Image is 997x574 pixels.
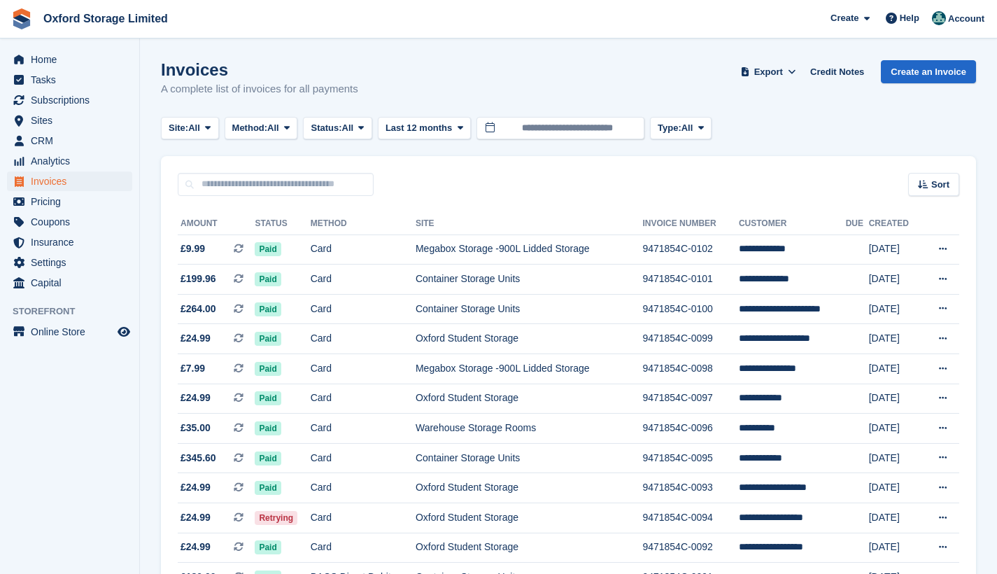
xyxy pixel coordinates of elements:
td: 9471854C-0100 [642,294,739,324]
td: [DATE] [869,234,921,265]
span: All [681,121,693,135]
a: menu [7,131,132,150]
a: Oxford Storage Limited [38,7,174,30]
span: Type: [658,121,681,135]
a: menu [7,70,132,90]
td: Container Storage Units [416,265,642,295]
span: Tasks [31,70,115,90]
span: Account [948,12,984,26]
span: Paid [255,242,281,256]
span: Sites [31,111,115,130]
td: Card [311,443,416,473]
a: menu [7,232,132,252]
td: [DATE] [869,443,921,473]
td: Oxford Student Storage [416,324,642,354]
a: menu [7,192,132,211]
a: menu [7,111,132,130]
a: menu [7,322,132,342]
td: Card [311,473,416,503]
span: Settings [31,253,115,272]
td: 9471854C-0094 [642,503,739,533]
td: Warehouse Storage Rooms [416,414,642,444]
td: Container Storage Units [416,294,642,324]
span: Paid [255,540,281,554]
td: Oxford Student Storage [416,503,642,533]
span: Capital [31,273,115,293]
th: Status [255,213,310,235]
span: Paid [255,421,281,435]
img: stora-icon-8386f47178a22dfd0bd8f6a31ec36ba5ce8667c1dd55bd0f319d3a0aa187defe.svg [11,8,32,29]
span: £24.99 [181,391,211,405]
td: 9471854C-0098 [642,354,739,384]
td: [DATE] [869,384,921,414]
span: Home [31,50,115,69]
td: 9471854C-0101 [642,265,739,295]
td: Card [311,324,416,354]
td: [DATE] [869,473,921,503]
td: Card [311,503,416,533]
td: Card [311,354,416,384]
a: menu [7,171,132,191]
span: £264.00 [181,302,216,316]
span: All [342,121,354,135]
span: Paid [255,451,281,465]
td: Megabox Storage -900L Lidded Storage [416,234,642,265]
td: Container Storage Units [416,443,642,473]
td: Megabox Storage -900L Lidded Storage [416,354,642,384]
td: 9471854C-0092 [642,533,739,563]
button: Last 12 months [378,117,471,140]
span: Invoices [31,171,115,191]
a: Preview store [115,323,132,340]
td: Card [311,234,416,265]
td: [DATE] [869,294,921,324]
span: £24.99 [181,540,211,554]
span: £24.99 [181,480,211,495]
th: Created [869,213,921,235]
a: menu [7,253,132,272]
th: Customer [739,213,846,235]
button: Method: All [225,117,298,140]
td: [DATE] [869,354,921,384]
td: 9471854C-0096 [642,414,739,444]
td: Card [311,414,416,444]
span: All [267,121,279,135]
span: Paid [255,272,281,286]
span: Paid [255,332,281,346]
td: Oxford Student Storage [416,533,642,563]
span: Retrying [255,511,297,525]
td: [DATE] [869,503,921,533]
span: Last 12 months [386,121,452,135]
td: Oxford Student Storage [416,473,642,503]
a: menu [7,90,132,110]
span: £345.60 [181,451,216,465]
td: [DATE] [869,533,921,563]
button: Status: All [303,117,372,140]
span: CRM [31,131,115,150]
h1: Invoices [161,60,358,79]
span: Pricing [31,192,115,211]
span: Paid [255,481,281,495]
button: Site: All [161,117,219,140]
td: Card [311,384,416,414]
span: Storefront [13,304,139,318]
td: Card [311,265,416,295]
th: Amount [178,213,255,235]
th: Due [846,213,869,235]
td: 9471854C-0095 [642,443,739,473]
a: menu [7,151,132,171]
a: menu [7,212,132,232]
a: Create an Invoice [881,60,976,83]
a: menu [7,273,132,293]
span: Help [900,11,919,25]
span: Coupons [31,212,115,232]
a: menu [7,50,132,69]
td: Card [311,533,416,563]
p: A complete list of invoices for all payments [161,81,358,97]
span: Sort [931,178,949,192]
span: £24.99 [181,331,211,346]
span: £199.96 [181,272,216,286]
span: £7.99 [181,361,205,376]
td: Oxford Student Storage [416,384,642,414]
span: Export [754,65,783,79]
button: Type: All [650,117,712,140]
